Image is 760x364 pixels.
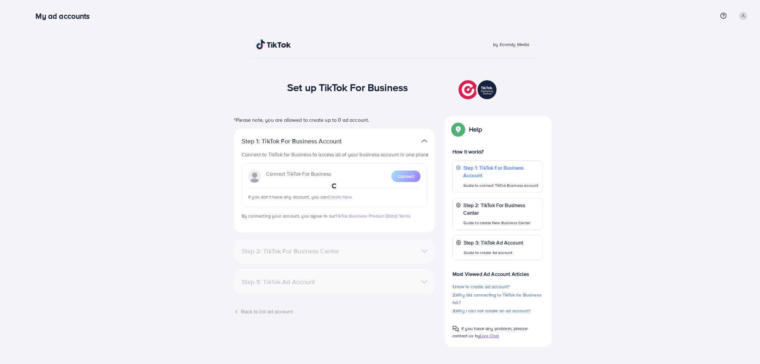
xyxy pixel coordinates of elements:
[453,283,542,290] p: 1.
[453,292,541,306] span: Why did connecting to TikTok for Business fail?
[463,182,539,189] p: Guide to connect TikTok Business account
[463,219,539,227] p: Guide to create New Business Center
[493,41,529,48] span: by Ecomdy Media
[242,137,362,145] p: Step 1: TikTok For Business Account
[453,291,542,306] p: 2.
[421,136,427,146] img: TikTok partner
[459,79,498,101] img: TikTok partner
[234,116,435,124] p: *Please note, you are allowed to create up to 0 ad account.
[463,164,539,179] p: Step 1: TikTok For Business Account
[456,308,530,314] span: Why I can not create an ad account?
[453,124,464,135] img: Popup guide
[455,283,510,290] span: How to create ad account?
[453,148,542,155] p: How it works?
[480,333,499,339] span: Live Chat
[453,265,542,278] p: Most Viewed Ad Account Articles
[453,326,459,332] img: Popup guide
[234,308,435,315] div: Back to list ad account
[287,81,408,93] h1: Set up TikTok For Business
[453,307,542,315] p: 3.
[469,126,482,133] p: Help
[35,11,95,21] h3: My ad accounts
[453,325,528,339] span: If you have any problem, please contact us by
[256,39,291,49] img: TikTok
[464,239,523,246] p: Step 3: TikTok Ad Account
[464,249,523,257] p: Guide to create Ad account
[463,201,539,217] p: Step 2: TikTok For Business Center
